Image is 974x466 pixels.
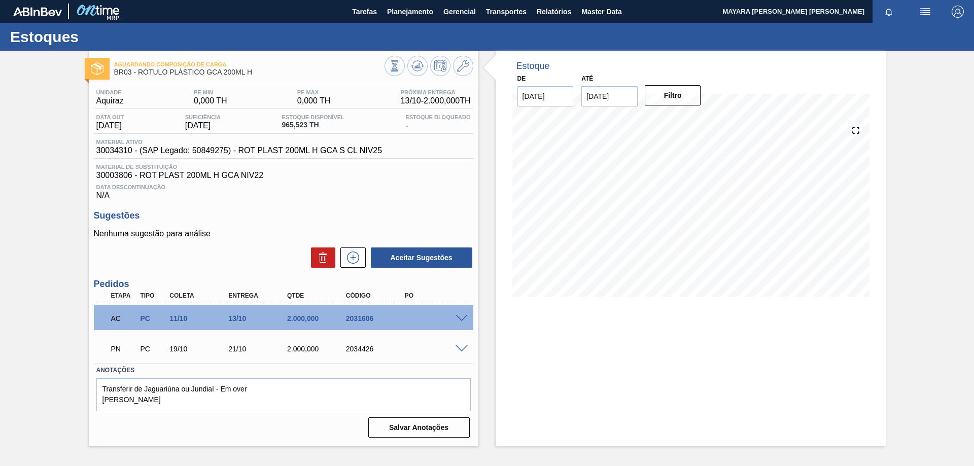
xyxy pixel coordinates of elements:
[453,56,473,76] button: Ir ao Master Data / Geral
[185,114,221,120] span: Suficiência
[226,345,292,353] div: 21/10/2025
[297,96,331,105] span: 0,000 TH
[297,89,331,95] span: PE MAX
[96,184,471,190] span: Data Descontinuação
[226,292,292,299] div: Entrega
[114,61,385,67] span: Aguardando Composição de Carga
[517,75,526,82] label: De
[919,6,931,18] img: userActions
[167,314,233,322] div: 11/10/2025
[517,86,574,106] input: dd/mm/yyyy
[111,345,136,353] p: PN
[405,114,470,120] span: Estoque Bloqueado
[403,114,473,130] div: -
[109,292,139,299] div: Etapa
[285,292,351,299] div: Qtde
[94,229,473,238] p: Nenhuma sugestão para análise
[96,171,471,180] span: 30003806 - ROT PLAST 200ML H GCA NIV22
[387,6,433,18] span: Planejamento
[96,89,124,95] span: Unidade
[402,292,468,299] div: PO
[109,307,139,330] div: Aguardando Composição de Carga
[581,86,638,106] input: dd/mm/yyyy
[343,314,409,322] div: 2031606
[13,7,62,16] img: TNhmsLtSVTkK8tSr43FrP2fwEKptu5GPRR3wAAAABJRU5ErkJggg==
[96,164,471,170] span: Material de Substituição
[226,314,292,322] div: 13/10/2025
[407,56,428,76] button: Atualizar Gráfico
[194,96,227,105] span: 0,000 TH
[96,146,382,155] span: 30034310 - (SAP Legado: 50849275) - ROT PLAST 200ML H GCA S CL NIV25
[285,314,351,322] div: 2.000,000
[282,114,344,120] span: Estoque Disponível
[645,85,701,105] button: Filtro
[96,139,382,145] span: Material ativo
[371,247,472,268] button: Aceitar Sugestões
[185,121,221,130] span: [DATE]
[306,247,335,268] div: Excluir Sugestões
[368,417,470,438] button: Salvar Anotações
[137,345,168,353] div: Pedido de Compra
[96,121,124,130] span: [DATE]
[873,5,905,19] button: Notificações
[335,247,366,268] div: Nova sugestão
[111,314,136,322] p: AC
[167,345,233,353] div: 19/10/2025
[486,6,527,18] span: Transportes
[96,96,124,105] span: Aquiraz
[94,180,473,200] div: N/A
[516,61,550,71] div: Estoque
[194,89,227,95] span: PE MIN
[96,114,124,120] span: Data out
[96,378,471,411] textarea: Transferir de Jaguariúna ou Jundiaí - Em over [PERSON_NAME]
[401,96,471,105] span: 13/10 - 2.000,000 TH
[352,6,377,18] span: Tarefas
[137,314,168,322] div: Pedido de Compra
[94,279,473,290] h3: Pedidos
[430,56,450,76] button: Programar Estoque
[343,345,409,353] div: 2034426
[282,121,344,129] span: 965,523 TH
[366,246,473,269] div: Aceitar Sugestões
[581,6,621,18] span: Master Data
[443,6,476,18] span: Gerencial
[581,75,593,82] label: Até
[343,292,409,299] div: Código
[385,56,405,76] button: Visão Geral dos Estoques
[137,292,168,299] div: Tipo
[537,6,571,18] span: Relatórios
[401,89,471,95] span: Próxima Entrega
[114,68,385,76] span: BR03 - RÓTULO PLÁSTICO GCA 200ML H
[91,62,103,75] img: Ícone
[285,345,351,353] div: 2.000,000
[109,338,139,360] div: Pedido em Negociação
[10,31,190,43] h1: Estoques
[94,210,473,221] h3: Sugestões
[952,6,964,18] img: Logout
[167,292,233,299] div: Coleta
[96,363,471,378] label: Anotações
